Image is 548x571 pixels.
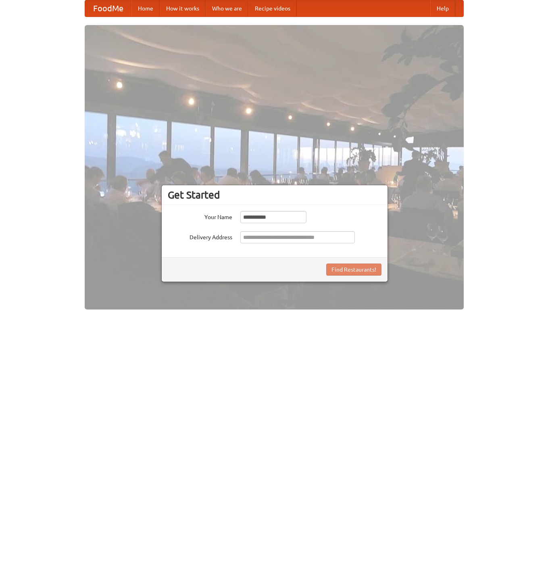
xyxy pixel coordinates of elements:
[430,0,455,17] a: Help
[168,211,232,221] label: Your Name
[160,0,206,17] a: How it works
[168,231,232,241] label: Delivery Address
[248,0,297,17] a: Recipe videos
[85,0,131,17] a: FoodMe
[168,189,381,201] h3: Get Started
[206,0,248,17] a: Who we are
[131,0,160,17] a: Home
[326,264,381,276] button: Find Restaurants!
